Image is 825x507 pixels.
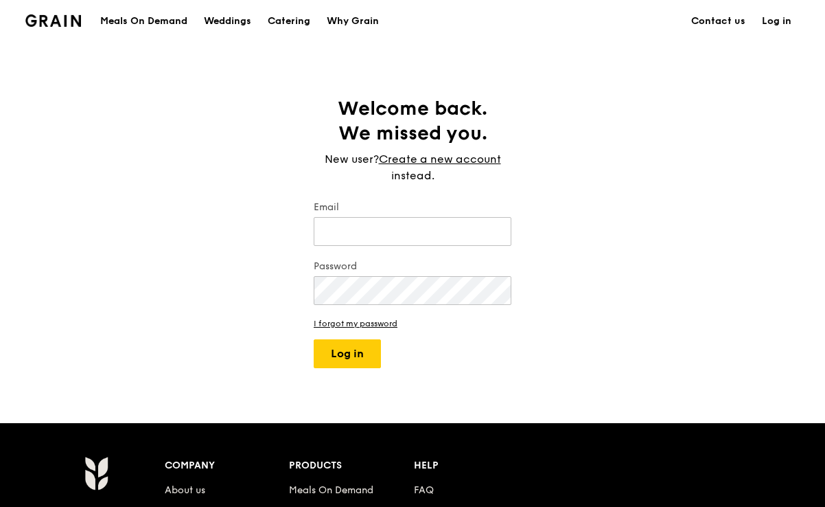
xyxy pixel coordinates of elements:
a: Meals On Demand [289,484,373,496]
a: Weddings [196,1,259,42]
div: Meals On Demand [100,1,187,42]
button: Log in [314,339,381,368]
span: New user? [325,153,379,166]
img: Grain [84,456,108,491]
a: Create a new account [379,151,501,168]
label: Email [314,201,511,214]
img: Grain [25,14,81,27]
label: Password [314,260,511,273]
h1: Welcome back. We missed you. [314,96,511,146]
div: Why Grain [327,1,379,42]
a: Why Grain [318,1,387,42]
div: Weddings [204,1,251,42]
div: Catering [268,1,310,42]
a: FAQ [414,484,434,496]
a: I forgot my password [314,319,511,328]
a: About us [165,484,205,496]
a: Log in [754,1,800,42]
a: Contact us [683,1,754,42]
div: Company [165,456,289,475]
div: Help [414,456,538,475]
div: Products [289,456,413,475]
a: Catering [259,1,318,42]
span: instead. [391,169,434,182]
